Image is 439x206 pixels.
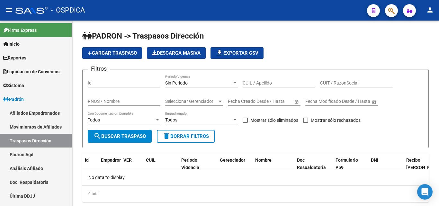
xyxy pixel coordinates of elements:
[426,6,434,14] mat-icon: person
[146,157,156,163] span: CUIL
[216,50,258,56] span: Exportar CSV
[371,98,377,105] button: Open calendar
[5,6,13,14] mat-icon: menu
[3,54,26,61] span: Reportes
[163,133,209,139] span: Borrar Filtros
[417,184,433,200] div: Open Intercom Messenger
[165,117,177,122] span: Todos
[3,96,24,103] span: Padrón
[3,82,24,89] span: Sistema
[311,116,361,124] span: Mostrar sólo rechazados
[143,153,179,182] datatable-header-cell: CUIL
[181,157,199,170] span: Periodo Vigencia
[82,31,204,40] span: PADRON -> Traspasos Dirección
[157,130,215,143] button: Borrar Filtros
[179,153,217,182] datatable-header-cell: Periodo Vigencia
[257,99,288,104] input: Fecha fin
[228,99,251,104] input: Fecha inicio
[404,153,439,182] datatable-header-cell: Recibo de Sueldo
[250,116,298,124] span: Mostrar sólo eliminados
[82,169,429,185] div: No data to display
[121,153,143,182] datatable-header-cell: VER
[217,153,253,182] datatable-header-cell: Gerenciador
[371,157,378,163] span: DNI
[88,117,100,122] span: Todos
[165,99,217,104] span: Seleccionar Gerenciador
[82,153,98,182] datatable-header-cell: Id
[88,64,110,73] h3: Filtros
[82,186,429,202] div: 0 total
[94,133,146,139] span: Buscar Traspaso
[85,157,89,163] span: Id
[51,3,85,17] span: - OSPDICA
[3,68,59,75] span: Liquidación de Convenios
[152,50,201,56] span: Descarga Masiva
[305,99,329,104] input: Fecha inicio
[334,99,366,104] input: Fecha fin
[3,40,20,48] span: Inicio
[165,80,188,85] span: Sin Periodo
[88,130,152,143] button: Buscar Traspaso
[336,157,358,170] span: Formulario P59
[297,157,326,170] span: Doc Respaldatoria
[294,153,333,182] datatable-header-cell: Doc Respaldatoria
[293,98,300,105] button: Open calendar
[253,153,294,182] datatable-header-cell: Nombre
[333,153,368,182] datatable-header-cell: Formulario P59
[101,157,130,163] span: Empadronado
[368,153,404,182] datatable-header-cell: DNI
[163,132,170,140] mat-icon: delete
[82,47,142,59] button: Cargar Traspaso
[98,153,121,182] datatable-header-cell: Empadronado
[94,132,101,140] mat-icon: search
[216,49,223,57] mat-icon: file_download
[147,47,206,59] button: Descarga Masiva
[87,50,137,56] span: Cargar Traspaso
[147,47,206,59] app-download-masive: Descarga masiva de comprobantes (adjuntos)
[211,47,264,59] button: Exportar CSV
[123,157,132,163] span: VER
[220,157,245,163] span: Gerenciador
[255,157,272,163] span: Nombre
[3,27,37,34] span: Firma Express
